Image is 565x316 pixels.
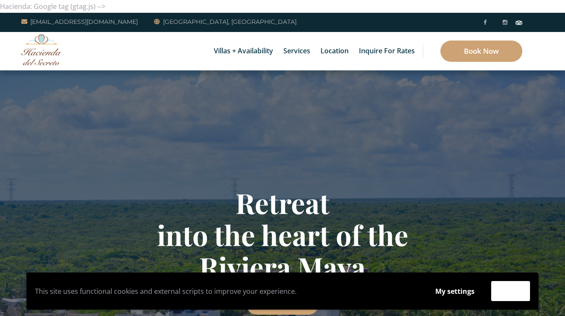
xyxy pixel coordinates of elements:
[440,41,522,62] a: Book Now
[355,32,419,70] a: Inquire for Rates
[427,281,483,301] button: My settings
[21,34,62,65] img: Awesome Logo
[210,32,277,70] a: Villas + Availability
[35,285,419,298] p: This site uses functional cookies and external scripts to improve your experience.
[33,187,532,283] h1: Retreat into the heart of the Riviera Maya
[316,32,353,70] a: Location
[491,281,530,301] button: Accept
[279,32,315,70] a: Services
[515,20,522,25] img: Tripadvisor_logomark.svg
[21,17,138,27] a: [EMAIL_ADDRESS][DOMAIN_NAME]
[154,17,297,27] a: [GEOGRAPHIC_DATA], [GEOGRAPHIC_DATA]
